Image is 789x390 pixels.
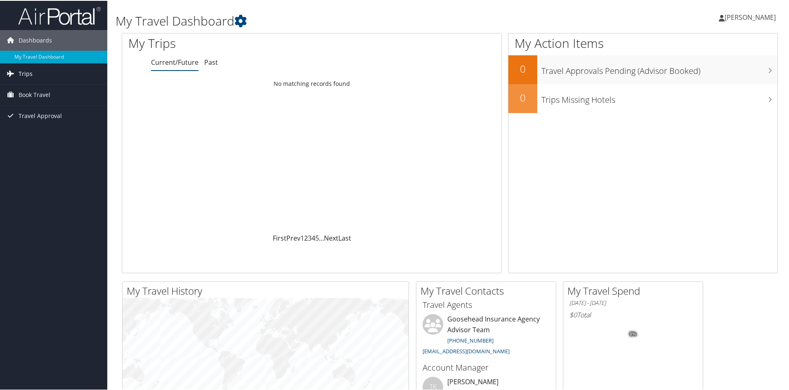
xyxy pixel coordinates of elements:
[127,283,409,297] h2: My Travel History
[420,283,556,297] h2: My Travel Contacts
[569,310,697,319] h6: Total
[508,90,537,104] h2: 0
[418,313,554,357] li: Goosehead Insurance Agency Advisor Team
[423,298,550,310] h3: Travel Agents
[719,4,784,29] a: [PERSON_NAME]
[567,283,703,297] h2: My Travel Spend
[273,233,286,242] a: First
[204,57,218,66] a: Past
[569,310,577,319] span: $0
[508,54,777,83] a: 0Travel Approvals Pending (Advisor Booked)
[122,76,501,90] td: No matching records found
[315,233,319,242] a: 5
[304,233,308,242] a: 2
[308,233,312,242] a: 3
[128,34,337,51] h1: My Trips
[324,233,338,242] a: Next
[319,233,324,242] span: …
[725,12,776,21] span: [PERSON_NAME]
[338,233,351,242] a: Last
[286,233,300,242] a: Prev
[630,331,636,336] tspan: 0%
[312,233,315,242] a: 4
[508,34,777,51] h1: My Action Items
[19,29,52,50] span: Dashboards
[19,84,50,104] span: Book Travel
[19,63,33,83] span: Trips
[569,298,697,306] h6: [DATE] - [DATE]
[300,233,304,242] a: 1
[423,347,510,354] a: [EMAIL_ADDRESS][DOMAIN_NAME]
[116,12,561,29] h1: My Travel Dashboard
[423,361,550,373] h3: Account Manager
[447,336,494,343] a: [PHONE_NUMBER]
[541,60,777,76] h3: Travel Approvals Pending (Advisor Booked)
[541,89,777,105] h3: Trips Missing Hotels
[18,5,101,25] img: airportal-logo.png
[508,61,537,75] h2: 0
[151,57,198,66] a: Current/Future
[508,83,777,112] a: 0Trips Missing Hotels
[19,105,62,125] span: Travel Approval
